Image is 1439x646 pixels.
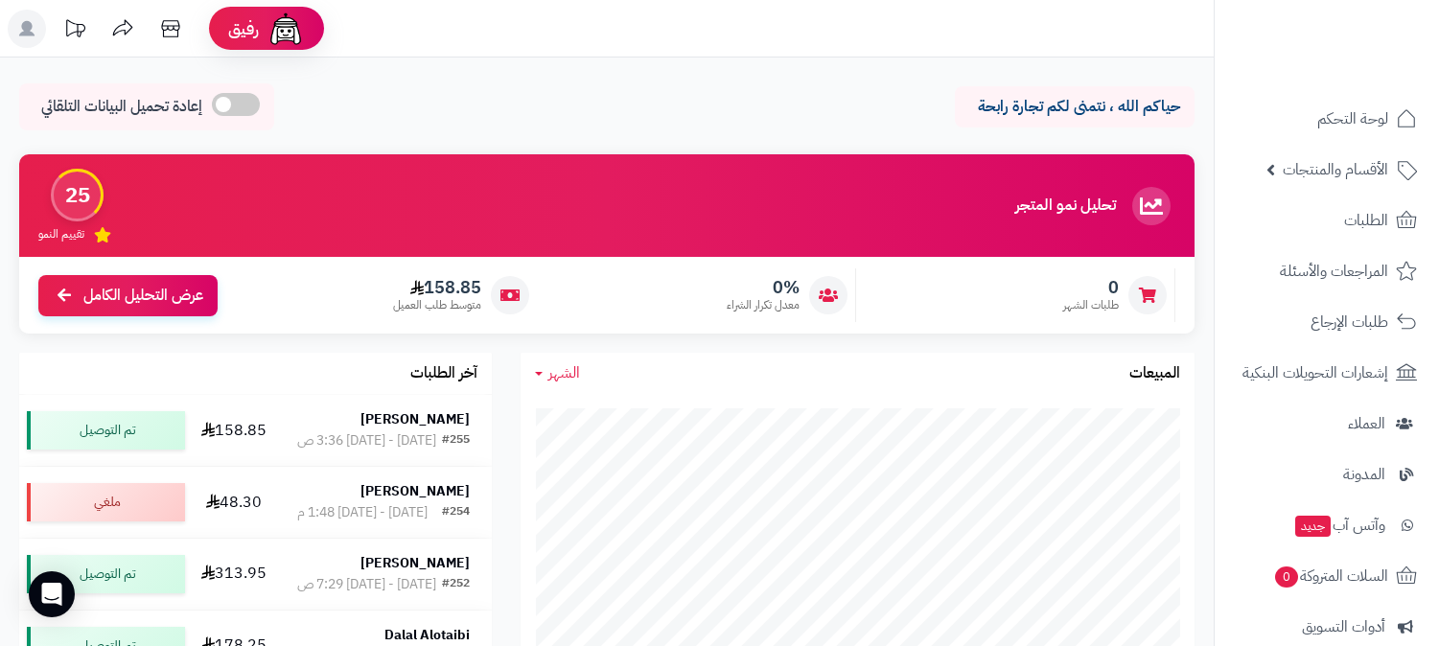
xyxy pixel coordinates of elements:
span: إشعارات التحويلات البنكية [1242,359,1388,386]
span: إعادة تحميل البيانات التلقائي [41,96,202,118]
span: متوسط طلب العميل [393,297,481,313]
td: 158.85 [193,395,275,466]
span: 0 [1275,566,1298,588]
div: #255 [442,431,470,450]
img: ai-face.png [267,10,305,48]
span: وآتس آب [1293,512,1385,539]
a: السلات المتروكة0 [1226,553,1427,599]
a: الشهر [535,362,580,384]
a: طلبات الإرجاع [1226,299,1427,345]
div: تم التوصيل [27,555,185,593]
strong: [PERSON_NAME] [360,409,470,429]
span: السلات المتروكة [1273,563,1388,589]
a: الطلبات [1226,197,1427,243]
span: أدوات التسويق [1302,613,1385,640]
a: عرض التحليل الكامل [38,275,218,316]
span: الأقسام والمنتجات [1283,156,1388,183]
span: تقييم النمو [38,226,84,242]
div: تم التوصيل [27,411,185,450]
td: 313.95 [193,539,275,610]
span: 0 [1063,277,1119,298]
a: المدونة [1226,451,1427,497]
span: العملاء [1348,410,1385,437]
span: المراجعات والأسئلة [1280,258,1388,285]
h3: تحليل نمو المتجر [1015,197,1116,215]
span: 0% [727,277,800,298]
div: [DATE] - [DATE] 3:36 ص [297,431,436,450]
a: وآتس آبجديد [1226,502,1427,548]
span: 158.85 [393,277,481,298]
div: Open Intercom Messenger [29,571,75,617]
a: العملاء [1226,401,1427,447]
h3: آخر الطلبات [410,365,477,382]
strong: [PERSON_NAME] [360,553,470,573]
a: تحديثات المنصة [51,10,99,53]
a: المراجعات والأسئلة [1226,248,1427,294]
span: طلبات الإرجاع [1311,309,1388,335]
strong: Dalal Alotaibi [384,625,470,645]
div: #252 [442,575,470,594]
p: حياكم الله ، نتمنى لكم تجارة رابحة [969,96,1180,118]
h3: المبيعات [1129,365,1180,382]
span: جديد [1295,516,1331,537]
span: عرض التحليل الكامل [83,285,203,307]
div: [DATE] - [DATE] 7:29 ص [297,575,436,594]
strong: [PERSON_NAME] [360,481,470,501]
span: طلبات الشهر [1063,297,1119,313]
span: المدونة [1343,461,1385,488]
div: #254 [442,503,470,522]
div: ملغي [27,483,185,521]
td: 48.30 [193,467,275,538]
div: [DATE] - [DATE] 1:48 م [297,503,428,522]
span: رفيق [228,17,259,40]
span: الشهر [548,361,580,384]
a: لوحة التحكم [1226,96,1427,142]
a: إشعارات التحويلات البنكية [1226,350,1427,396]
span: معدل تكرار الشراء [727,297,800,313]
span: لوحة التحكم [1317,105,1388,132]
span: الطلبات [1344,207,1388,234]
